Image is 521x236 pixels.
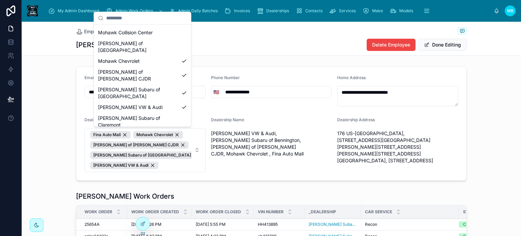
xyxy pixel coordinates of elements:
div: Closed [463,221,476,228]
h1: [PERSON_NAME] Work Orders [76,192,174,201]
a: Dealerships [255,5,294,17]
span: [PERSON_NAME] of [GEOGRAPHIC_DATA] [98,40,179,54]
span: Mohawk Collision Center [98,29,153,36]
span: My Admin Dashboard [58,8,99,14]
span: Delete Employee [372,41,410,48]
a: Models [388,5,418,17]
img: App logo [27,5,38,16]
a: My Admin Dashboard [46,5,104,17]
span: [DATE] 5:55 PM [196,222,226,227]
span: Fina Auto Mall [93,132,121,138]
span: [PERSON_NAME] VW & Audi, [PERSON_NAME] Subaru of Bennington, [PERSON_NAME] of [PERSON_NAME] CJDR,... [211,130,332,157]
h1: [PERSON_NAME] [76,40,132,50]
span: [PERSON_NAME] Subaru of Claremont [98,115,179,128]
span: Work Order Created [131,209,179,215]
span: [PERSON_NAME] VW & Audi [98,104,162,111]
span: 25654A [84,222,99,227]
span: Dealership [84,117,105,122]
span: Mohawk Chevrolet [98,58,140,65]
span: Fina Auto Mall [98,18,130,25]
span: [PERSON_NAME] VW & Audi [93,163,149,168]
a: HH413895 [258,222,301,227]
span: Admin Daily Batches [178,8,218,14]
a: Contacts [294,5,327,17]
span: 🇺🇸 [213,89,219,95]
span: Status [463,209,479,215]
button: Unselect 15 [90,141,189,149]
a: Recon [365,222,455,227]
div: Suggestions [94,24,191,126]
a: [PERSON_NAME] Subaru of [GEOGRAPHIC_DATA] [309,222,357,227]
a: Invoices [223,5,255,17]
a: Make [361,5,388,17]
a: Admin Work Orders [104,5,167,17]
span: Invoices [234,8,250,14]
span: Dealership Name [211,117,244,122]
button: Delete Employee [367,39,416,51]
span: Phone Number [211,75,240,80]
span: Home Address [337,75,366,80]
a: Closed [459,221,502,228]
span: [PERSON_NAME] of [PERSON_NAME] CJDR [93,142,179,148]
span: Car Service [365,209,392,215]
span: Work Order [84,209,112,215]
a: 25654A [84,222,123,227]
span: Make [372,8,383,14]
button: Unselect 174 [90,131,131,139]
button: Done Editing [418,39,467,51]
a: [DATE] 4:26 PM [131,222,188,227]
button: Unselect 14 [90,151,201,159]
span: Dealerships [266,8,289,14]
span: 176 US-[GEOGRAPHIC_DATA], [STREET_ADDRESS][GEOGRAPHIC_DATA][PERSON_NAME][STREET_ADDRESS][PERSON_N... [337,130,458,164]
span: Dealership Address [337,117,375,122]
a: Employees [76,28,109,35]
a: [DATE] 5:55 PM [196,222,250,227]
span: [PERSON_NAME] of [PERSON_NAME] CJDR [98,69,179,82]
span: Employees [84,28,109,35]
button: Select Button [84,128,206,172]
span: Models [399,8,413,14]
span: [PERSON_NAME] Subaru of [GEOGRAPHIC_DATA] [98,86,179,100]
span: [DATE] 4:26 PM [131,222,161,227]
button: Unselect 16 [133,131,183,139]
a: Services [327,5,361,17]
span: Email [84,75,95,80]
span: Recon [365,222,377,227]
button: Select Button [211,86,221,98]
span: MB [507,8,514,14]
span: HH413895 [258,222,278,227]
button: Unselect 7 [90,162,158,169]
span: Services [339,8,356,14]
span: Admin Work Orders [115,8,153,14]
span: VIN Number [258,209,284,215]
a: Admin Daily Batches [167,5,223,17]
span: Work Order Closed [196,209,241,215]
span: _Dealership [309,209,336,215]
div: scrollable content [43,3,494,18]
span: [PERSON_NAME] Subaru of [GEOGRAPHIC_DATA] [93,152,191,158]
span: Mohawk Chevrolet [136,132,173,138]
span: Contacts [305,8,323,14]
